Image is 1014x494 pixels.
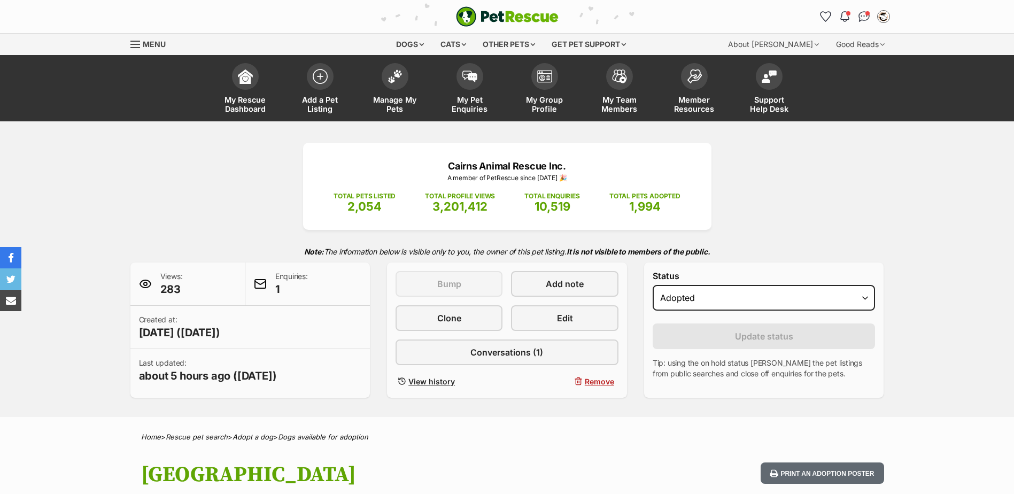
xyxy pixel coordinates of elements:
[456,6,559,27] img: logo-e224e6f780fb5917bec1dbf3a21bbac754714ae5b6737aabdf751b685950b380.svg
[670,95,718,113] span: Member Resources
[130,241,884,263] p: The information below is visible only to you, the owner of this pet listing.
[524,191,579,201] p: TOTAL ENQUIRIES
[319,159,695,173] p: Cairns Animal Rescue Inc.
[166,433,228,441] a: Rescue pet search
[437,312,461,325] span: Clone
[745,95,793,113] span: Support Help Desk
[358,58,432,121] a: Manage My Pets
[141,433,161,441] a: Home
[139,325,220,340] span: [DATE] ([DATE])
[653,323,876,349] button: Update status
[388,70,402,83] img: manage-my-pets-icon-02211641906a0b7f246fdf0571729dbe1e7629f14944591b6c1af311fb30b64b.svg
[817,8,834,25] a: Favourites
[878,11,889,22] img: Shardin Carter profile pic
[687,69,702,83] img: member-resources-icon-8e73f808a243e03378d46382f2149f9095a855e16c252ad45f914b54edf8863c.svg
[470,346,543,359] span: Conversations (1)
[396,305,502,331] a: Clone
[334,191,396,201] p: TOTAL PETS LISTED
[396,271,502,297] button: Bump
[141,462,593,487] h1: [GEOGRAPHIC_DATA]
[389,34,431,55] div: Dogs
[858,11,870,22] img: chat-41dd97257d64d25036548639549fe6c8038ab92f7586957e7f3b1b290dea8141.svg
[296,95,344,113] span: Add a Pet Listing
[653,271,876,281] label: Status
[537,70,552,83] img: group-profile-icon-3fa3cf56718a62981997c0bc7e787c4b2cf8bcc04b72c1350f741eb67cf2f40e.svg
[396,339,618,365] a: Conversations (1)
[546,277,584,290] span: Add note
[837,8,854,25] button: Notifications
[817,8,892,25] ul: Account quick links
[313,69,328,84] img: add-pet-listing-icon-0afa8454b4691262ce3f59096e99ab1cd57d4a30225e0717b998d2c9b9846f56.svg
[585,376,614,387] span: Remove
[567,247,710,256] strong: It is not visible to members of the public.
[511,374,618,389] button: Remove
[544,34,633,55] div: Get pet support
[875,8,892,25] button: My account
[582,58,657,121] a: My Team Members
[557,312,573,325] span: Edit
[507,58,582,121] a: My Group Profile
[275,271,308,297] p: Enquiries:
[456,6,559,27] a: PetRescue
[139,314,220,340] p: Created at:
[735,330,793,343] span: Update status
[233,433,273,441] a: Adopt a dog
[511,271,618,297] a: Add note
[437,277,461,290] span: Bump
[238,69,253,84] img: dashboard-icon-eb2f2d2d3e046f16d808141f083e7271f6b2e854fb5c12c21221c1fb7104beca.svg
[143,40,166,49] span: Menu
[511,305,618,331] a: Edit
[432,199,487,213] span: 3,201,412
[462,71,477,82] img: pet-enquiries-icon-7e3ad2cf08bfb03b45e93fb7055b45f3efa6380592205ae92323e6603595dc1f.svg
[160,282,183,297] span: 283
[595,95,644,113] span: My Team Members
[433,34,474,55] div: Cats
[446,95,494,113] span: My Pet Enquiries
[761,462,884,484] button: Print an adoption poster
[657,58,732,121] a: Member Resources
[521,95,569,113] span: My Group Profile
[721,34,826,55] div: About [PERSON_NAME]
[732,58,807,121] a: Support Help Desk
[139,358,277,383] p: Last updated:
[139,368,277,383] span: about 5 hours ago ([DATE])
[829,34,892,55] div: Good Reads
[408,376,455,387] span: View history
[856,8,873,25] a: Conversations
[840,11,849,22] img: notifications-46538b983faf8c2785f20acdc204bb7945ddae34d4c08c2a6579f10ce5e182be.svg
[283,58,358,121] a: Add a Pet Listing
[319,173,695,183] p: A member of PetRescue since [DATE] 🎉
[653,358,876,379] p: Tip: using the on hold status [PERSON_NAME] the pet listings from public searches and close off e...
[762,70,777,83] img: help-desk-icon-fdf02630f3aa405de69fd3d07c3f3aa587a6932b1a1747fa1d2bba05be0121f9.svg
[304,247,324,256] strong: Note:
[609,191,680,201] p: TOTAL PETS ADOPTED
[347,199,382,213] span: 2,054
[275,282,308,297] span: 1
[221,95,269,113] span: My Rescue Dashboard
[612,70,627,83] img: team-members-icon-5396bd8760b3fe7c0b43da4ab00e1e3bb1a5d9ba89233759b79545d2d3fc5d0d.svg
[371,95,419,113] span: Manage My Pets
[475,34,543,55] div: Other pets
[208,58,283,121] a: My Rescue Dashboard
[114,433,900,441] div: > > >
[130,34,173,53] a: Menu
[278,433,368,441] a: Dogs available for adoption
[432,58,507,121] a: My Pet Enquiries
[425,191,495,201] p: TOTAL PROFILE VIEWS
[629,199,661,213] span: 1,994
[396,374,502,389] a: View history
[535,199,570,213] span: 10,519
[160,271,183,297] p: Views:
